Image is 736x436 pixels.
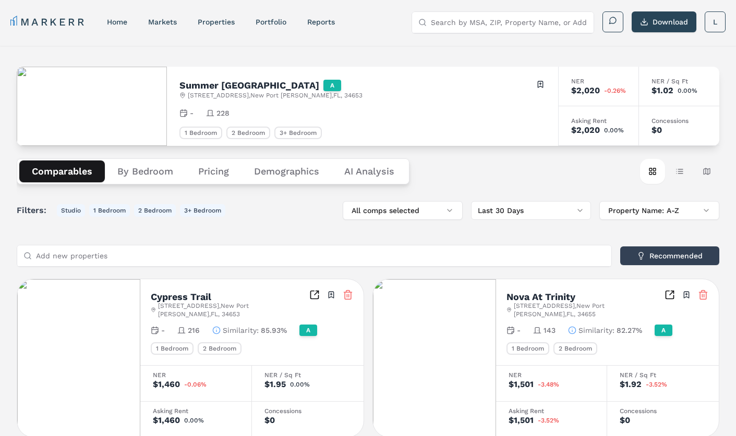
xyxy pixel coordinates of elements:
[264,416,275,425] div: $0
[134,204,176,217] button: 2 Bedroom
[153,408,239,414] div: Asking Rent
[299,325,317,336] div: A
[307,18,335,26] a: reports
[184,381,207,388] span: -0.06%
[665,290,675,300] a: Inspect Comparables
[604,88,626,94] span: -0.26%
[509,416,534,425] div: $1,501
[599,201,719,220] button: Property Name: A-Z
[509,372,595,378] div: NER
[343,201,463,220] button: All comps selected
[617,325,642,335] span: 82.27%
[179,127,222,139] div: 1 Bedroom
[571,78,626,84] div: NER
[153,416,180,425] div: $1,460
[242,160,332,182] button: Demographics
[188,91,363,99] span: [STREET_ADDRESS] , New Port [PERSON_NAME] , FL , 34653
[604,127,624,133] span: 0.00%
[226,127,270,139] div: 2 Bedroom
[10,15,86,29] a: MARKERR
[264,380,286,389] div: $1.95
[509,380,534,389] div: $1,501
[290,381,310,388] span: 0.00%
[309,290,320,300] a: Inspect Comparables
[153,372,239,378] div: NER
[148,18,177,26] a: markets
[274,127,322,139] div: 3+ Bedroom
[514,302,665,318] span: [STREET_ADDRESS] , New Port [PERSON_NAME] , FL , 34655
[17,204,53,217] span: Filters:
[323,80,341,91] div: A
[620,246,719,265] button: Recommended
[538,417,559,423] span: -3.52%
[19,160,105,182] button: Comparables
[158,302,309,318] span: [STREET_ADDRESS] , New Port [PERSON_NAME] , FL , 34653
[264,372,351,378] div: NER / Sq Ft
[198,342,242,355] div: 2 Bedroom
[151,342,194,355] div: 1 Bedroom
[506,342,549,355] div: 1 Bedroom
[161,325,165,335] span: -
[223,325,259,335] span: Similarity :
[578,325,614,335] span: Similarity :
[517,325,521,335] span: -
[571,118,626,124] div: Asking Rent
[506,292,575,302] h2: Nova At Trinity
[705,11,726,32] button: L
[57,204,85,217] button: Studio
[620,408,706,414] div: Concessions
[632,11,696,32] button: Download
[190,108,194,118] span: -
[107,18,127,26] a: home
[188,325,200,335] span: 216
[509,408,595,414] div: Asking Rent
[553,342,597,355] div: 2 Bedroom
[180,204,225,217] button: 3+ Bedroom
[256,18,286,26] a: Portfolio
[544,325,556,335] span: 143
[646,381,667,388] span: -3.52%
[431,12,587,33] input: Search by MSA, ZIP, Property Name, or Address
[186,160,242,182] button: Pricing
[713,17,717,27] span: L
[651,86,673,95] div: $1.02
[620,372,706,378] div: NER / Sq Ft
[651,126,662,134] div: $0
[538,381,559,388] span: -3.48%
[153,380,180,389] div: $1,460
[89,204,130,217] button: 1 Bedroom
[620,380,642,389] div: $1.92
[198,18,235,26] a: properties
[264,408,351,414] div: Concessions
[651,118,707,124] div: Concessions
[655,325,672,336] div: A
[261,325,287,335] span: 85.93%
[571,126,600,134] div: $2,020
[105,160,186,182] button: By Bedroom
[571,86,600,95] div: $2,020
[678,88,697,94] span: 0.00%
[216,108,230,118] span: 228
[179,81,319,90] h2: Summer [GEOGRAPHIC_DATA]
[36,245,605,266] input: Add new properties
[332,160,407,182] button: AI Analysis
[620,416,630,425] div: $0
[184,417,204,423] span: 0.00%
[651,78,707,84] div: NER / Sq Ft
[151,292,211,302] h2: Cypress Trail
